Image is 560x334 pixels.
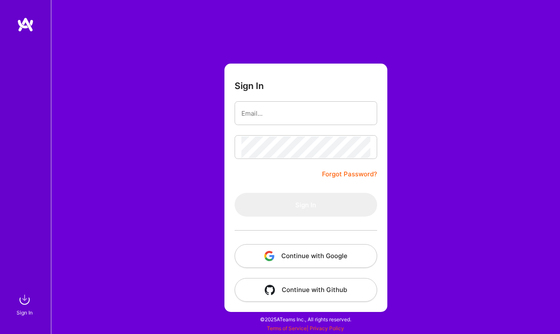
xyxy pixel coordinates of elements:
a: Privacy Policy [310,325,344,331]
a: Forgot Password? [322,169,377,179]
img: logo [17,17,34,32]
button: Continue with Google [235,244,377,268]
button: Sign In [235,193,377,217]
input: Email... [241,103,370,124]
button: Continue with Github [235,278,377,302]
div: © 2025 ATeams Inc., All rights reserved. [51,309,560,330]
div: Sign In [17,308,33,317]
span: | [267,325,344,331]
a: sign inSign In [18,291,33,317]
img: sign in [16,291,33,308]
h3: Sign In [235,81,264,91]
img: icon [264,251,274,261]
img: icon [265,285,275,295]
a: Terms of Service [267,325,307,331]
